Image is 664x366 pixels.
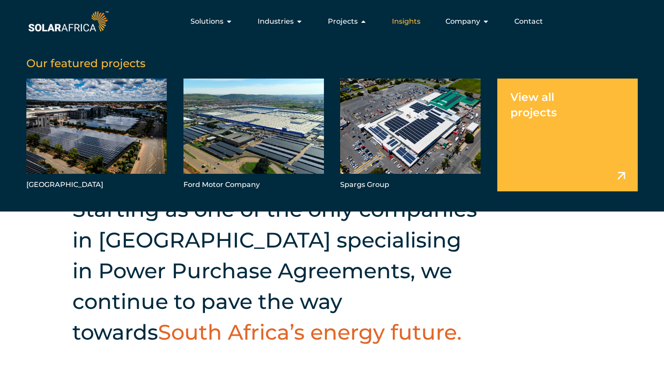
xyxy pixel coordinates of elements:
a: [GEOGRAPHIC_DATA] [26,79,167,191]
span: Solutions [190,16,223,27]
a: Insights [392,16,420,27]
span: Industries [258,16,294,27]
span: Projects [328,16,358,27]
a: View all projects [497,79,638,191]
nav: Menu [110,13,550,30]
div: Menu Toggle [110,13,550,30]
h5: Our featured projects [26,57,638,70]
span: Company [445,16,480,27]
h2: Starting as one of the only companies in [GEOGRAPHIC_DATA] specialising in Power Purchase Agreeme... [72,194,486,348]
a: Contact [514,16,543,27]
span: South Africa’s energy future. [158,319,462,345]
